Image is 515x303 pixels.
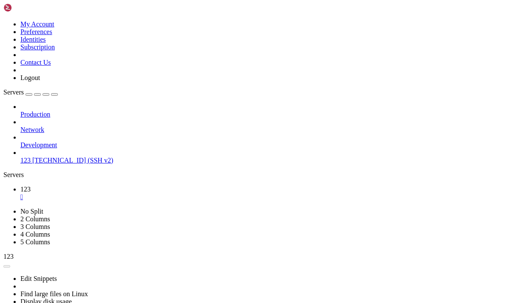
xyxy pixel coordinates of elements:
a: Production [20,111,512,118]
span: Servers [3,89,24,96]
span: 123 [20,157,31,164]
a: 2 Columns [20,215,50,223]
a: My Account [20,20,54,28]
span: Production [20,111,50,118]
span: 123 [20,186,31,193]
a: Development [20,141,512,149]
span: 123 [3,253,14,260]
a: 5 Columns [20,238,50,246]
span: Network [20,126,44,133]
a: Subscription [20,43,55,51]
span: Development [20,141,57,149]
li: Development [20,134,512,149]
a: 4 Columns [20,231,50,238]
a: Edit Snippets [20,275,57,282]
li: Network [20,118,512,134]
img: Shellngn [3,3,52,12]
a: Contact Us [20,59,51,66]
a: Logout [20,74,40,81]
a: No Split [20,208,43,215]
span: [TECHNICAL_ID] (SSH v2) [32,157,113,164]
a: Identities [20,36,46,43]
a: 123 [TECHNICAL_ID] (SSH v2) [20,157,512,164]
a: Find large files on Linux [20,290,88,297]
a: Servers [3,89,58,96]
a: 123 [20,186,512,201]
a: Network [20,126,512,134]
a: Preferences [20,28,52,35]
a: 3 Columns [20,223,50,230]
li: Production [20,103,512,118]
a:  [20,193,512,201]
div: Servers [3,171,512,179]
li: 123 [TECHNICAL_ID] (SSH v2) [20,149,512,164]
